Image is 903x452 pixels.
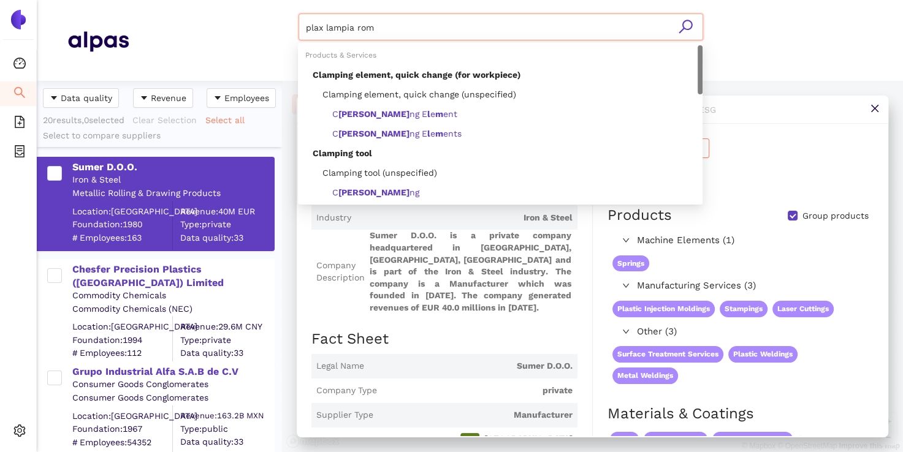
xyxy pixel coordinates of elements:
span: Manufacturing Services (3) [637,279,867,293]
button: caret-downRevenue [133,88,193,108]
span: caret-down [140,94,148,104]
span: Metal Weldings [612,367,678,384]
span: Foundation: 1994 [72,334,172,346]
h2: Materials & Coatings [608,404,874,424]
span: Stampings [720,301,768,317]
div: Revenue: 29.6M CNY [180,321,273,333]
span: Data quality: 33 [180,436,273,448]
span: [GEOGRAPHIC_DATA] [357,433,573,446]
span: C ng E e ent [332,109,457,119]
button: caret-downEmployees [207,88,276,108]
span: caret-down [50,94,58,104]
div: Consumer Goods Conglomerates [72,392,273,404]
span: Location [316,434,352,446]
span: Clamping element, quick change (for workpiece) [313,70,520,80]
button: caret-downData quality [43,88,119,108]
span: Machine Elements (1) [637,233,867,248]
span: Non-ferrous metals [712,432,793,447]
div: Location: [GEOGRAPHIC_DATA] [72,321,172,333]
span: Springs [612,255,649,272]
span: Other (3) [637,325,867,339]
span: Revenue [151,91,186,105]
div: Commodity Chemicals (NEC) [72,303,273,315]
span: ESG [699,105,716,115]
b: l [427,129,430,138]
span: Type: public [180,423,273,435]
div: Select to compare suppliers [43,130,276,142]
span: search [678,19,693,34]
div: Manufacturing Services (3) [608,276,872,296]
span: caret-down [213,94,222,104]
span: search [13,82,26,107]
span: Employees [224,91,269,105]
span: Data quality: 33 [180,347,273,360]
span: Clamping tool (unspecified) [313,168,437,178]
span: Industry [316,212,351,224]
div: Products & Services [298,45,703,65]
span: Iron & Steel [356,212,573,224]
span: file-add [13,111,26,136]
span: Clamping element, quick change (unspecified) [313,89,516,99]
span: # Employees: 112 [72,347,172,360]
span: Foundation: 1967 [72,423,172,435]
b: [PERSON_NAME] [338,129,410,138]
span: setting [13,420,26,445]
span: 20 results, 0 selected [43,115,124,125]
b: l [427,109,430,119]
span: Type: private [180,334,273,346]
b: [PERSON_NAME] [338,109,410,119]
div: Consumer Goods Conglomerates [72,379,273,391]
div: Other (3) [608,322,872,342]
span: Surface Treatment Services [612,346,723,363]
div: Chesfer Precision Plastics ([GEOGRAPHIC_DATA]) Limited [72,263,273,290]
span: Foundation: 1980 [72,219,172,231]
div: Metallic Rolling & Drawing Products [72,187,273,200]
span: A3 [460,433,479,446]
span: Plastic Weldings [728,346,798,363]
span: Supplier Type [316,409,373,421]
h2: Fact Sheet [311,329,577,350]
b: m [435,129,443,138]
img: Homepage [67,26,129,56]
span: right [622,328,630,335]
span: close [870,104,880,113]
div: Sumer D.O.O. [72,160,273,174]
span: Data quality: 33 [180,232,273,244]
span: Company Description [316,260,365,284]
button: Select all [205,110,253,130]
div: Machine Elements (1) [608,231,872,250]
span: # Employees: 163 [72,232,172,244]
span: Stainless Steel [644,432,707,447]
img: Logo [9,10,28,29]
b: m [435,109,443,119]
div: Location: [GEOGRAPHIC_DATA] [72,205,172,217]
div: Products [608,205,672,226]
span: Laser Cuttings [772,301,834,317]
span: right [622,282,630,289]
span: Steel [610,432,639,447]
span: Type: private [180,219,273,231]
div: Iron & Steel [72,174,273,186]
span: Company Type [316,385,377,397]
span: private [382,385,573,397]
span: Group products [798,210,874,222]
span: Data quality [61,91,112,105]
div: Revenue: 40M EUR [180,205,273,217]
div: Revenue: 163.2B MXN [180,410,273,421]
span: dashboard [13,53,26,77]
button: close [861,96,888,123]
span: container [13,141,26,165]
span: Legal Name [316,360,364,372]
span: Clamping tool [313,148,372,158]
button: Clear Selection [132,110,205,130]
span: Plastic Injection Moldings [612,301,715,317]
div: Grupo Industrial Alfa S.A.B de C.V [72,365,273,379]
span: # Employees: 54352 [72,436,172,448]
span: Sumer D.O.O. [369,360,573,372]
span: C ng E e ents [332,129,462,138]
b: [PERSON_NAME] [338,187,410,197]
span: Manufacturer [378,409,573,421]
div: Location: [GEOGRAPHIC_DATA] [72,410,172,422]
span: Sumer D.O.O. is a private company headquartered in [GEOGRAPHIC_DATA], [GEOGRAPHIC_DATA], [GEOGRAP... [370,230,573,314]
span: C ng [332,187,419,197]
